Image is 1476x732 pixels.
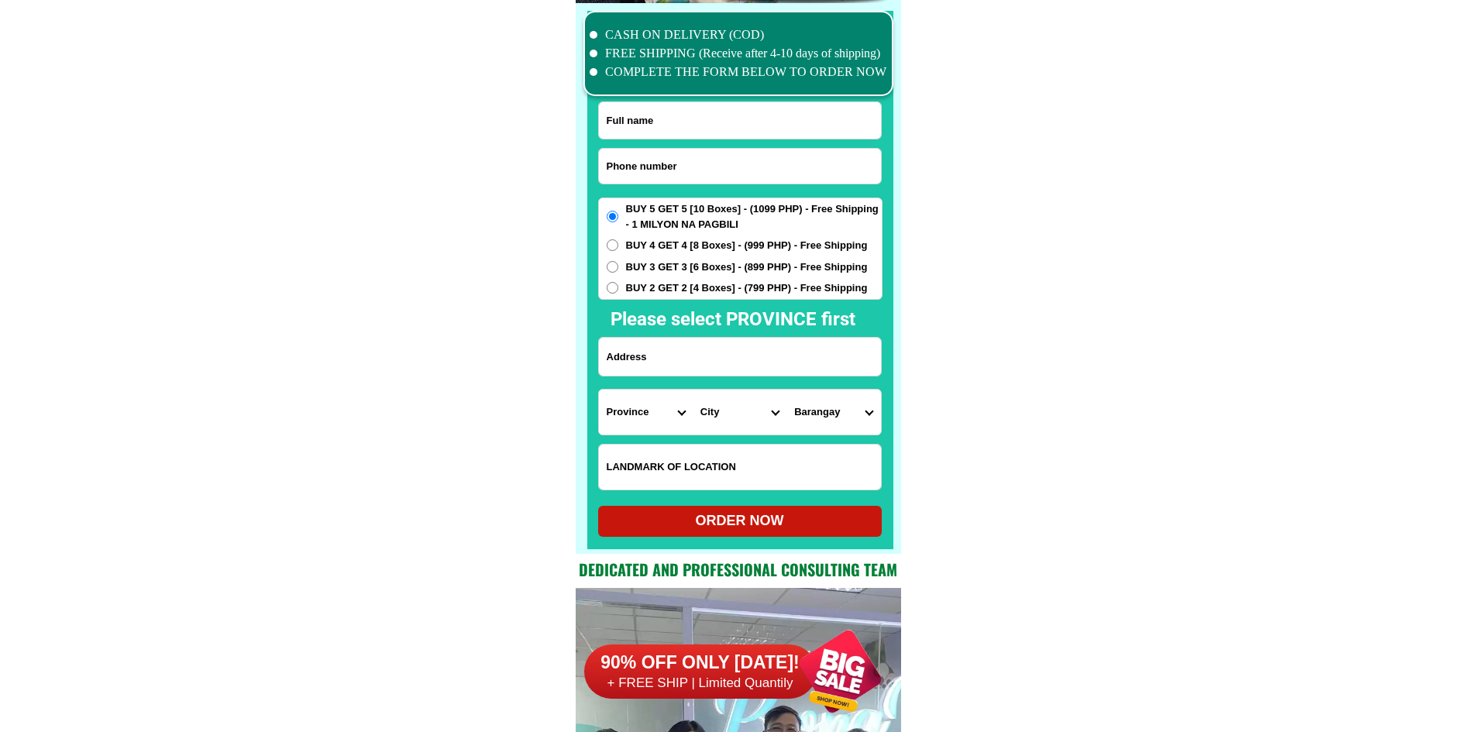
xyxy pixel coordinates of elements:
li: COMPLETE THE FORM BELOW TO ORDER NOW [590,63,887,81]
h2: Please select PROVINCE first [611,305,1023,333]
input: BUY 4 GET 4 [8 Boxes] - (999 PHP) - Free Shipping [607,239,618,251]
input: BUY 2 GET 2 [4 Boxes] - (799 PHP) - Free Shipping [607,282,618,294]
li: FREE SHIPPING (Receive after 4-10 days of shipping) [590,44,887,63]
input: Input address [599,338,881,376]
span: BUY 4 GET 4 [8 Boxes] - (999 PHP) - Free Shipping [626,238,868,253]
span: BUY 2 GET 2 [4 Boxes] - (799 PHP) - Free Shipping [626,280,868,296]
h6: 90% OFF ONLY [DATE]! [584,651,817,675]
h2: Dedicated and professional consulting team [576,558,901,581]
span: BUY 3 GET 3 [6 Boxes] - (899 PHP) - Free Shipping [626,259,868,275]
li: CASH ON DELIVERY (COD) [590,26,887,44]
input: Input LANDMARKOFLOCATION [599,445,881,490]
span: BUY 5 GET 5 [10 Boxes] - (1099 PHP) - Free Shipping - 1 MILYON NA PAGBILI [626,201,882,232]
select: Select province [599,390,693,435]
div: ORDER NOW [598,510,882,531]
select: Select district [693,390,786,435]
h6: + FREE SHIP | Limited Quantily [584,675,817,692]
input: Input full_name [599,102,881,139]
input: BUY 5 GET 5 [10 Boxes] - (1099 PHP) - Free Shipping - 1 MILYON NA PAGBILI [607,211,618,222]
input: BUY 3 GET 3 [6 Boxes] - (899 PHP) - Free Shipping [607,261,618,273]
input: Input phone_number [599,149,881,184]
select: Select commune [786,390,880,435]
